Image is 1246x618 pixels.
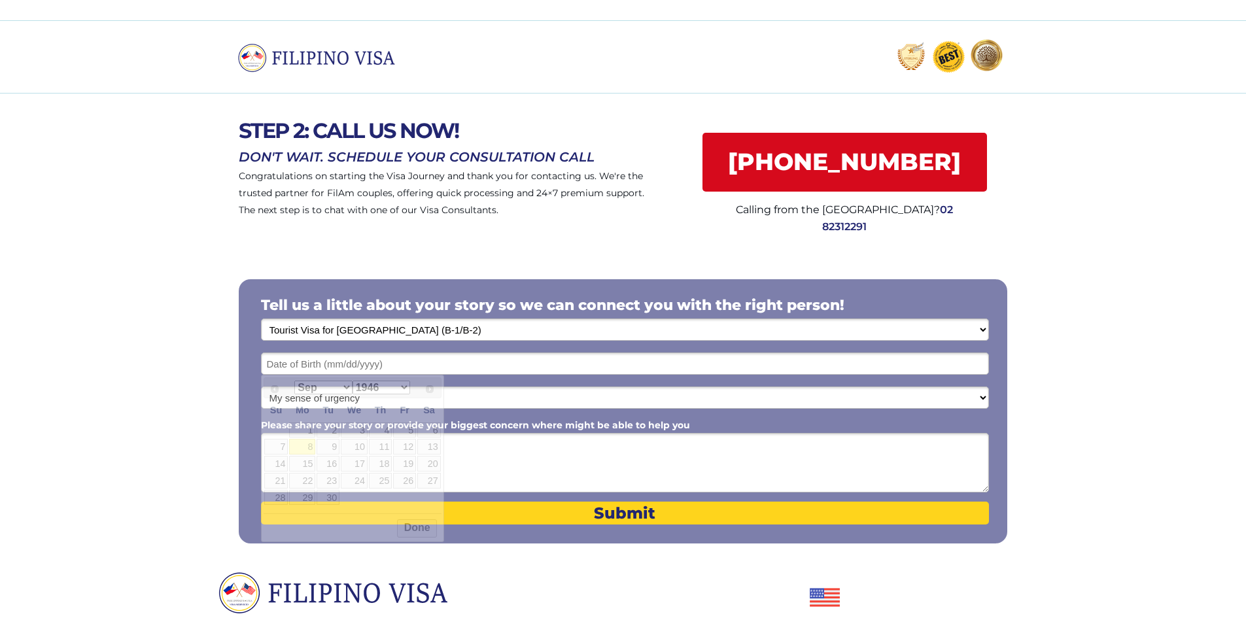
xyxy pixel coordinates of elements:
[317,422,339,438] a: 2
[375,405,387,415] span: Thursday
[289,456,315,472] a: 15
[261,419,690,431] span: Please share your story or provide your biggest concern where might be able to help you
[261,296,844,314] span: Tell us a little about your story so we can connect you with the right person!
[322,405,334,415] span: Tuesday
[264,456,288,472] a: 14
[261,352,989,375] input: Date of Birth (mm/dd/yyyy)
[289,473,315,489] a: 22
[296,405,309,415] span: Monday
[239,118,459,143] span: STEP 2: CALL US NOW!
[417,439,441,455] a: 13
[261,502,989,524] button: Submit
[341,473,368,489] a: 24
[261,504,989,523] span: Submit
[264,490,288,506] a: 28
[423,405,435,415] span: Saturday
[702,133,987,192] a: [PHONE_NUMBER]
[341,422,368,438] a: 3
[239,149,595,165] span: DON'T WAIT. SCHEDULE YOUR CONSULTATION CALL
[417,422,441,438] a: 6
[353,381,410,394] select: Select year
[317,473,339,489] a: 23
[289,439,315,455] a: 8
[264,439,288,455] a: 7
[317,456,339,472] a: 16
[393,422,416,438] a: 5
[369,439,392,455] a: 11
[294,381,352,394] select: Select month
[369,422,392,438] a: 4
[736,203,940,216] span: Calling from the [GEOGRAPHIC_DATA]?
[393,456,416,472] a: 19
[393,473,416,489] a: 26
[369,473,392,489] a: 25
[270,405,282,415] span: Sunday
[341,456,368,472] a: 17
[417,473,441,489] a: 27
[239,170,644,216] span: Congratulations on starting the Visa Journey and thank you for contacting us. We're the trusted p...
[264,473,288,489] a: 21
[347,405,361,415] span: Wednesday
[289,490,315,506] a: 29
[317,490,339,506] a: 30
[369,456,392,472] a: 18
[702,148,987,176] span: [PHONE_NUMBER]
[341,439,368,455] a: 10
[397,519,437,538] button: Done
[393,439,416,455] a: 12
[417,456,441,472] a: 20
[317,439,339,455] a: 9
[400,405,409,415] span: Friday
[289,422,315,438] a: 1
